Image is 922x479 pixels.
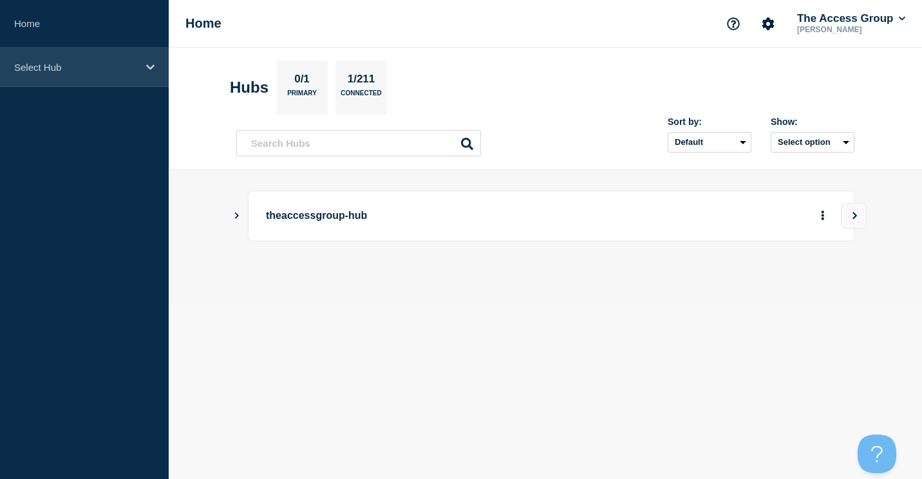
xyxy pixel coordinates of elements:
p: Primary [287,89,317,103]
select: Sort by [668,132,751,153]
div: Show: [771,117,854,127]
h2: Hubs [230,79,268,97]
button: Account settings [755,10,782,37]
button: More actions [814,204,831,228]
div: Sort by: [668,117,751,127]
button: Show Connected Hubs [234,211,240,221]
input: Search Hubs [236,130,481,156]
p: theaccessgroup-hub [266,204,622,228]
p: 1/211 [343,73,380,89]
iframe: Help Scout Beacon - Open [858,435,896,473]
p: [PERSON_NAME] [795,25,908,34]
p: Connected [341,89,381,103]
button: Select option [771,132,854,153]
button: The Access Group [795,12,908,25]
button: Support [720,10,747,37]
p: Select Hub [14,62,138,73]
p: 0/1 [290,73,315,89]
button: View [841,203,867,229]
h1: Home [185,16,221,31]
